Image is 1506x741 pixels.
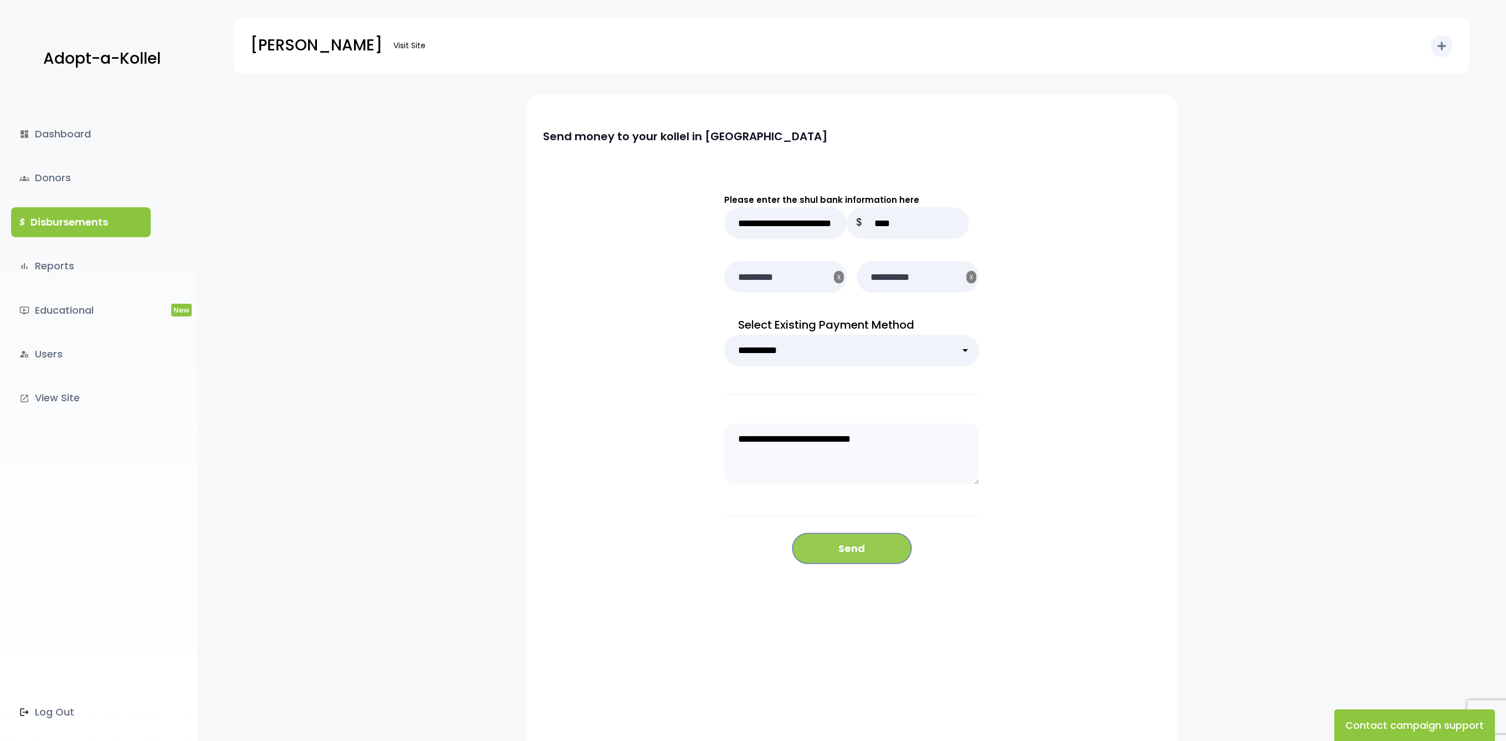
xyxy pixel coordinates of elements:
[11,119,151,149] a: dashboardDashboard
[543,127,1134,145] p: Send money to your kollel in [GEOGRAPHIC_DATA]
[19,305,29,315] i: ondemand_video
[1431,35,1453,57] button: add
[724,315,979,335] p: Select Existing Payment Method
[11,163,151,193] a: groupsDonors
[19,394,29,403] i: launch
[847,207,872,239] p: $
[19,129,29,139] i: dashboard
[1334,709,1495,741] button: Contact campaign support
[388,35,431,57] a: Visit Site
[19,349,29,359] i: manage_accounts
[11,697,151,727] a: Log Out
[966,271,976,284] button: X
[792,533,911,564] button: Send
[38,32,161,86] a: Adopt-a-Kollel
[19,173,29,183] span: groups
[11,207,151,237] a: $Disbursements
[11,251,151,281] a: bar_chartReports
[1435,39,1448,53] i: add
[834,271,844,284] button: X
[19,261,29,271] i: bar_chart
[11,383,151,413] a: launchView Site
[724,192,979,207] p: Please enter the shul bank information here
[171,304,192,316] span: New
[19,214,25,231] i: $
[11,295,151,325] a: ondemand_videoEducationalNew
[43,45,161,73] p: Adopt-a-Kollel
[250,32,382,59] p: [PERSON_NAME]
[11,339,151,369] a: manage_accountsUsers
